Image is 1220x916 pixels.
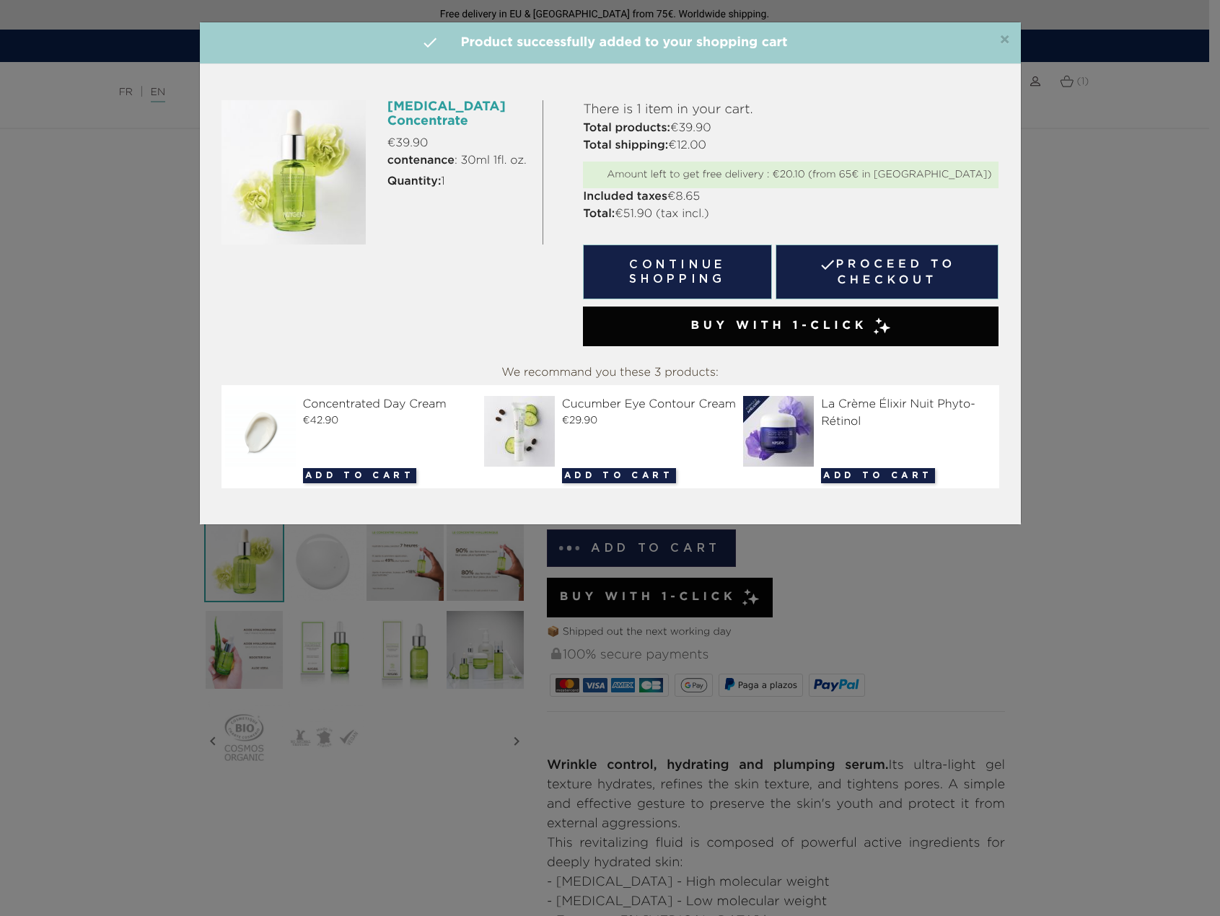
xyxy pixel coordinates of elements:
p: €51.90 (tax incl.) [583,206,999,223]
span: : 30ml 1fl. oz. [387,152,527,169]
div: We recommand you these 3 products: [221,361,999,385]
p: €8.65 [583,188,999,206]
div: Concentrated Day Cream [225,396,477,413]
i:  [421,34,439,51]
p: €39.90 [387,135,532,152]
div: €29.90 [484,413,736,428]
span: × [999,32,1010,49]
div: Amount left to get free delivery : €20.10 (from 65€ in [GEOGRAPHIC_DATA]) [590,169,991,181]
button: Add to cart [821,468,935,483]
button: Close [999,32,1010,49]
button: Continue shopping [583,245,772,299]
p: 1 [387,173,532,190]
div: €42.90 [225,413,477,428]
a: Proceed to checkout [776,245,999,299]
img: La Crème Élixir Nuit Phyto-Rétinol [743,396,820,467]
p: €12.00 [583,137,999,154]
strong: contenance [387,155,455,167]
p: €39.90 [583,120,999,137]
button: Add to cart [562,468,676,483]
strong: Total products: [583,123,670,134]
h4: Product successfully added to your shopping cart [211,33,1010,53]
button: Add to cart [303,468,417,483]
div: La Crème Élixir Nuit Phyto-Rétinol [743,396,995,431]
p: There is 1 item in your cart. [583,100,999,120]
h6: [MEDICAL_DATA] Concentrate [387,100,532,129]
img: Cucumber Eye Contour Cream [484,396,561,467]
strong: Total: [583,208,615,220]
strong: Included taxes [583,191,667,203]
strong: Total shipping: [583,140,668,151]
div: Cucumber Eye Contour Cream [484,396,736,413]
img: Concentrated Day Cream [225,396,302,467]
strong: Quantity: [387,176,442,188]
